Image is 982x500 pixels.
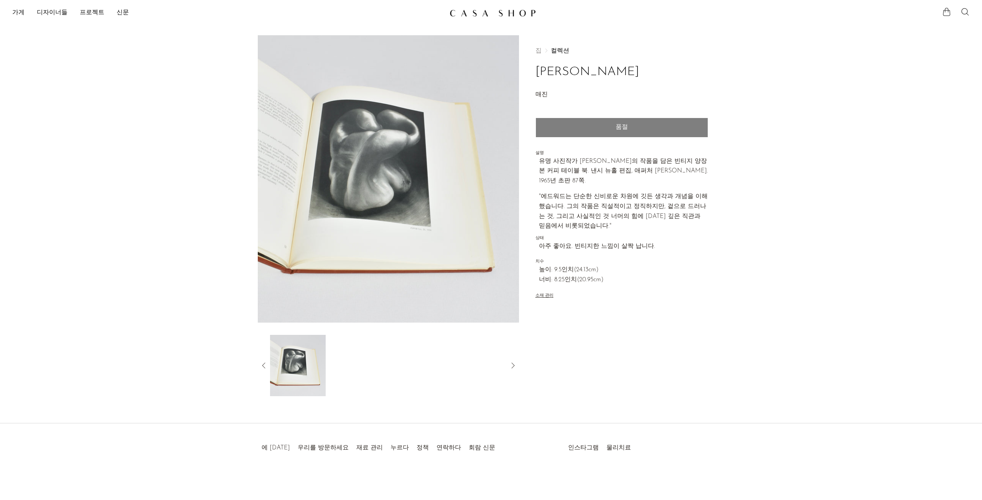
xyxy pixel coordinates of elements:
[568,445,599,451] a: 인스타그램
[535,66,639,78] font: [PERSON_NAME]
[270,335,326,396] img: 에드워드 웨스턴
[539,277,603,283] font: 너비: 8.25인치(20.95cm)
[117,10,129,16] font: 신문
[539,158,708,184] font: 유명 사진작가 [PERSON_NAME]의 작품을 담은 빈티지 양장본 커피 테이블 북. 낸시 뉴홀 편집, 애퍼처 [PERSON_NAME]. 1965년 초판 87쪽.
[262,445,290,451] a: 에 [DATE]
[535,259,544,264] font: 치수
[37,8,68,18] a: 디자이너들
[12,7,443,20] ul: 새로운 헤더 메뉴
[258,35,519,323] img: 에드워드 웨스턴
[535,48,542,54] font: 집
[12,7,443,20] nav: 데스크톱 탐색
[356,445,383,451] a: 재료 관리
[535,48,708,54] nav: 빵가루
[539,193,708,229] font: "에드워드는 단순한 신비로운 차원에 깃든 생각과 개념을 이해했습니다. 그의 작품은 직설적이고 정직하지만, 겉으로 드러나는 것, 그리고 사실적인 것 너머의 힘에 [DATE] 깊...
[535,118,708,138] button: 장바구니에 담기
[535,293,554,299] button: 소재 관리
[535,151,544,155] font: 설명
[616,124,628,130] font: 품절
[551,48,569,54] a: 컬렉션
[37,10,68,16] font: 디자이너들
[258,439,499,453] ul: 빠른 링크
[539,243,655,249] font: 아주 좋아요. 빈티지한 느낌이 살짝 납니다.
[606,445,631,451] a: 물리치료
[117,8,129,18] a: 신문
[535,92,548,98] font: 매진
[80,10,104,16] font: 프로젝트
[535,293,554,298] font: 소재 관리
[535,236,544,240] font: 상태
[80,8,104,18] a: 프로젝트
[417,445,429,451] a: 정책
[298,445,349,451] a: 우리를 방문하세요
[539,267,598,273] font: 높이: 9.5인치(24.13cm)
[390,445,409,451] a: 누르다
[12,10,25,16] font: 가게
[12,8,25,18] a: 가게
[564,439,635,453] ul: 소셜 미디어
